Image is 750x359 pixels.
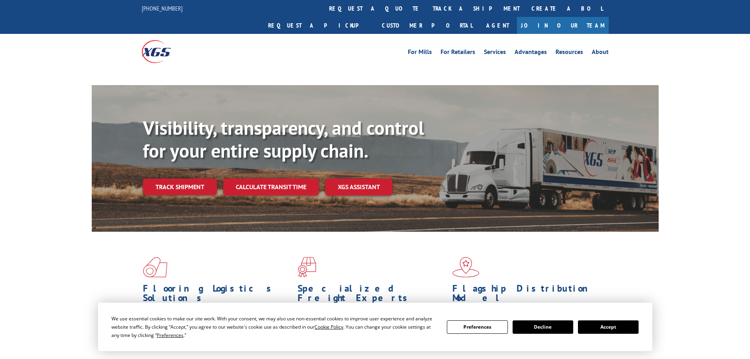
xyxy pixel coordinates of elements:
[223,179,319,195] a: Calculate transit time
[515,49,547,58] a: Advantages
[556,49,583,58] a: Resources
[98,303,652,351] div: Cookie Consent Prompt
[441,49,475,58] a: For Retailers
[315,324,343,330] span: Cookie Policy
[513,320,573,334] button: Decline
[262,17,376,34] a: Request a pickup
[111,314,437,339] div: We use essential cookies to make our site work. With your consent, we may also use non-essential ...
[408,49,432,58] a: For Mills
[452,257,480,277] img: xgs-icon-flagship-distribution-model-red
[447,320,507,334] button: Preferences
[143,179,217,195] a: Track shipment
[157,332,183,339] span: Preferences
[143,257,167,277] img: xgs-icon-total-supply-chain-intelligence-red
[592,49,609,58] a: About
[298,284,446,307] h1: Specialized Freight Experts
[578,320,639,334] button: Accept
[452,284,601,307] h1: Flagship Distribution Model
[376,17,478,34] a: Customer Portal
[517,17,609,34] a: Join Our Team
[142,4,183,12] a: [PHONE_NUMBER]
[484,49,506,58] a: Services
[143,284,292,307] h1: Flooring Logistics Solutions
[298,257,316,277] img: xgs-icon-focused-on-flooring-red
[143,115,424,163] b: Visibility, transparency, and control for your entire supply chain.
[478,17,517,34] a: Agent
[325,179,393,195] a: XGS ASSISTANT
